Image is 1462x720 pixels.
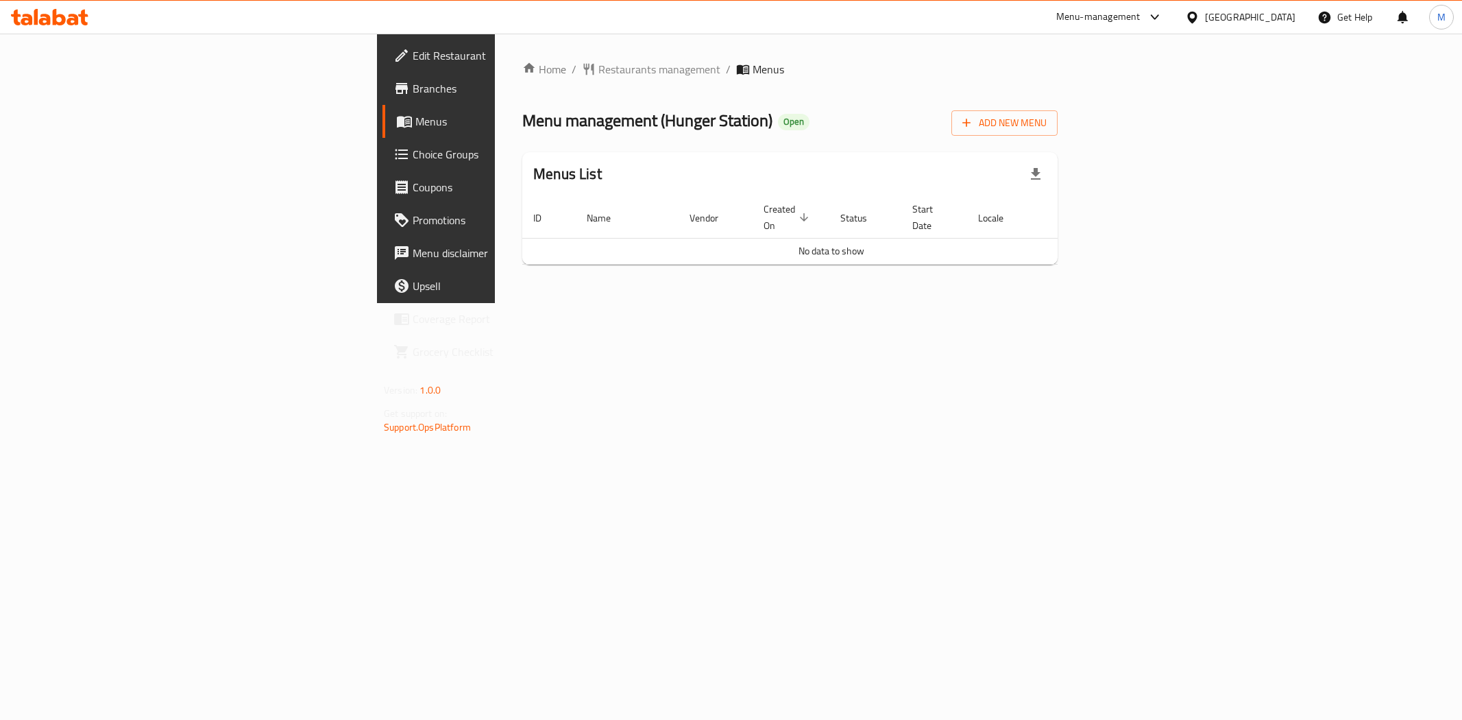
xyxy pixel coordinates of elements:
h2: Menus List [533,164,602,184]
div: Open [778,114,809,130]
nav: breadcrumb [522,61,1058,77]
span: Start Date [912,201,951,234]
span: Menu disclaimer [413,245,610,261]
span: Menus [415,113,610,130]
a: Branches [382,72,621,105]
span: Menus [753,61,784,77]
a: Upsell [382,269,621,302]
a: Edit Restaurant [382,39,621,72]
span: Version: [384,381,417,399]
span: Coupons [413,179,610,195]
div: [GEOGRAPHIC_DATA] [1205,10,1295,25]
a: Menus [382,105,621,138]
li: / [726,61,731,77]
span: M [1437,10,1446,25]
button: Add New Menu [951,110,1058,136]
span: Branches [413,80,610,97]
span: ID [533,210,559,226]
th: Actions [1038,197,1141,239]
a: Coverage Report [382,302,621,335]
a: Grocery Checklist [382,335,621,368]
span: Status [840,210,885,226]
span: Name [587,210,629,226]
span: Created On [764,201,813,234]
span: Menu management ( Hunger Station ) [522,105,772,136]
span: Coverage Report [413,311,610,327]
span: No data to show [799,242,864,260]
table: enhanced table [522,197,1141,265]
span: Restaurants management [598,61,720,77]
span: Vendor [690,210,736,226]
span: Add New Menu [962,115,1047,132]
span: Open [778,116,809,128]
span: Locale [978,210,1021,226]
span: Grocery Checklist [413,344,610,360]
a: Choice Groups [382,138,621,171]
a: Menu disclaimer [382,237,621,269]
div: Menu-management [1056,9,1141,25]
div: Export file [1019,158,1052,191]
span: Get support on: [384,405,447,422]
span: Edit Restaurant [413,47,610,64]
span: Upsell [413,278,610,294]
a: Restaurants management [582,61,720,77]
span: Promotions [413,212,610,228]
span: Choice Groups [413,146,610,163]
a: Coupons [382,171,621,204]
a: Promotions [382,204,621,237]
a: Support.OpsPlatform [384,418,471,436]
span: 1.0.0 [419,381,441,399]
